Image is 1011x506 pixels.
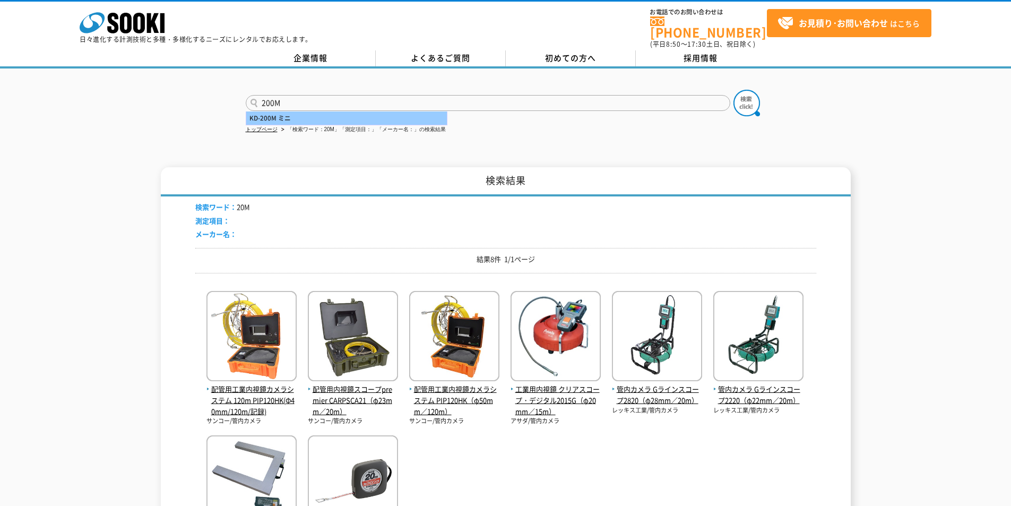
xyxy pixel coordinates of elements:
img: クリアスコープ・デジタル2015G（φ20mm／15m） [511,291,601,384]
p: サンコー/管内カメラ [409,417,499,426]
li: 20M [195,202,250,213]
div: KD-200M ミニ [246,112,447,125]
a: トップページ [246,126,278,132]
a: よくあるご質問 [376,50,506,66]
a: 配管用工業内視鏡カメラシステム 120m PIP120HK(Φ40mm/120m/記録) [206,373,297,417]
img: Gラインスコープ2220（φ22mm／20m） [713,291,803,384]
p: アサダ/管内カメラ [511,417,601,426]
span: 8:50 [666,39,681,49]
p: サンコー/管内カメラ [206,417,297,426]
h1: 検索結果 [161,167,851,196]
span: 管内カメラ Gラインスコープ2820（φ28mm／20m） [612,384,702,406]
li: 「検索ワード：20M」「測定項目：」「メーカー名：」の検索結果 [279,124,446,135]
span: 測定項目： [195,216,230,226]
span: 17:30 [687,39,706,49]
img: PIP120HK（φ50mm／120m） [409,291,499,384]
a: 初めての方へ [506,50,636,66]
strong: お見積り･お問い合わせ [799,16,888,29]
a: [PHONE_NUMBER] [650,16,767,38]
span: (平日 ～ 土日、祝日除く) [650,39,755,49]
a: 管内カメラ Gラインスコープ2220（φ22mm／20m） [713,373,803,406]
img: btn_search.png [733,90,760,116]
img: PIP120HK(Φ40mm/120m/記録) [206,291,297,384]
a: 工業用内視鏡 クリアスコープ・デジタル2015G（φ20mm／15m） [511,373,601,417]
a: 管内カメラ Gラインスコープ2820（φ28mm／20m） [612,373,702,406]
span: 初めての方へ [545,52,596,64]
span: 工業用内視鏡 クリアスコープ・デジタル2015G（φ20mm／15m） [511,384,601,417]
span: メーカー名： [195,229,237,239]
span: お電話でのお問い合わせは [650,9,767,15]
span: 配管用工業内視鏡カメラシステム 120m PIP120HK(Φ40mm/120m/記録) [206,384,297,417]
a: お見積り･お問い合わせはこちら [767,9,931,37]
a: 配管用工業内視鏡カメラシステム PIP120HK（φ50mm／120m） [409,373,499,417]
input: 商品名、型式、NETIS番号を入力してください [246,95,730,111]
p: 結果8件 1/1ページ [195,254,816,265]
img: CARPSCA21（φ23mm／20m） [308,291,398,384]
span: 配管用工業内視鏡カメラシステム PIP120HK（φ50mm／120m） [409,384,499,417]
img: Gラインスコープ2820（φ28mm／20m） [612,291,702,384]
span: 管内カメラ Gラインスコープ2220（φ22mm／20m） [713,384,803,406]
p: サンコー/管内カメラ [308,417,398,426]
a: 配管用内視鏡スコープpremier CARPSCA21（φ23mm／20m） [308,373,398,417]
a: 採用情報 [636,50,766,66]
p: レッキス工業/管内カメラ [713,406,803,415]
span: はこちら [777,15,920,31]
p: 日々進化する計測技術と多種・多様化するニーズにレンタルでお応えします。 [80,36,312,42]
a: 企業情報 [246,50,376,66]
span: 検索ワード： [195,202,237,212]
span: 配管用内視鏡スコープpremier CARPSCA21（φ23mm／20m） [308,384,398,417]
p: レッキス工業/管内カメラ [612,406,702,415]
